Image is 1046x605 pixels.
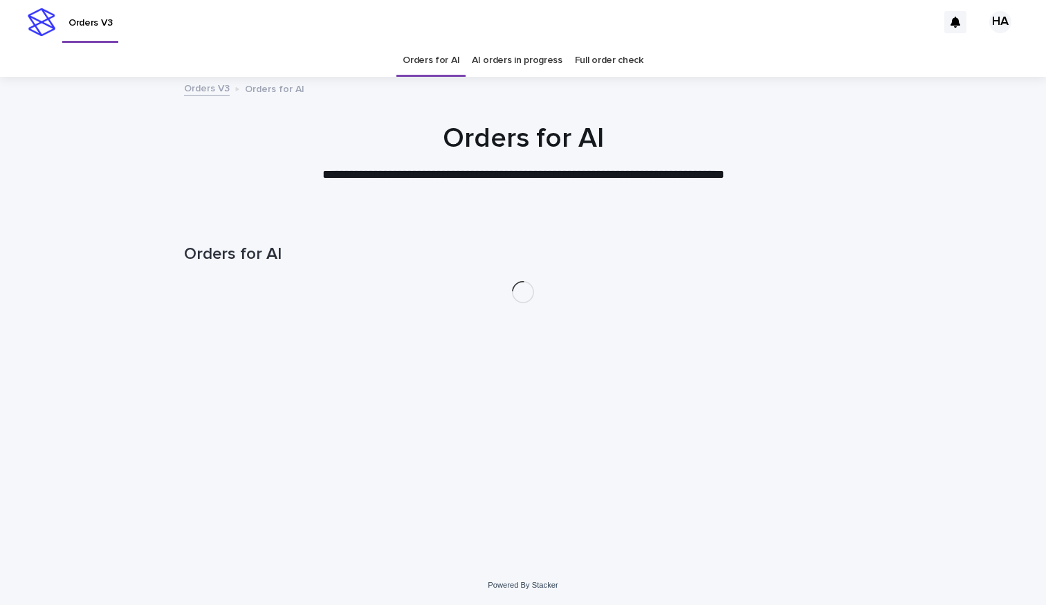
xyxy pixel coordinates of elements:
a: Full order check [575,44,643,77]
h1: Orders for AI [184,244,862,264]
h1: Orders for AI [184,122,862,155]
a: Orders V3 [184,80,230,96]
img: stacker-logo-s-only.png [28,8,55,36]
a: Orders for AI [403,44,459,77]
a: AI orders in progress [472,44,562,77]
a: Powered By Stacker [488,581,558,589]
div: HA [989,11,1011,33]
p: Orders for AI [245,80,304,96]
